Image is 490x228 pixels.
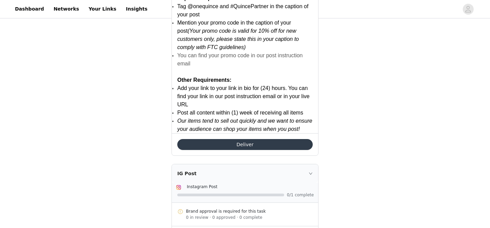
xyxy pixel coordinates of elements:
span: Post all content within (1) week of receiving all items [177,110,303,116]
a: Your Links [84,1,120,17]
em: Our items tend to sell out quickly and we want to ensure your audience can shop your items when y... [177,118,312,132]
strong: Other Requirements: [177,77,231,83]
span: Tag @onequince and #QuincePartner in the caption of your post [177,3,308,17]
a: Dashboard [11,1,48,17]
span: Mention your promo code in the caption of your post [177,20,299,50]
span: 0/1 complete [287,193,314,197]
i: icon: right [309,171,313,176]
em: (Your promo code is valid for 10% off for new customers only, please state this in your caption t... [177,28,299,50]
a: Insights [122,1,151,17]
span: You can find your promo code in our post instruction email [177,52,303,66]
div: 0 in review · 0 approved · 0 complete [186,214,313,221]
div: Brand approval is required for this task [186,208,313,214]
span: Instagram Post [187,184,217,189]
div: avatar [465,4,471,15]
div: icon: rightIG Post [172,164,318,183]
a: Networks [49,1,83,17]
img: Instagram Icon [176,185,181,190]
span: Add your link to your link in bio for (24) hours. You can find your link in our post instruction ... [177,85,310,107]
button: Deliver [177,139,313,150]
